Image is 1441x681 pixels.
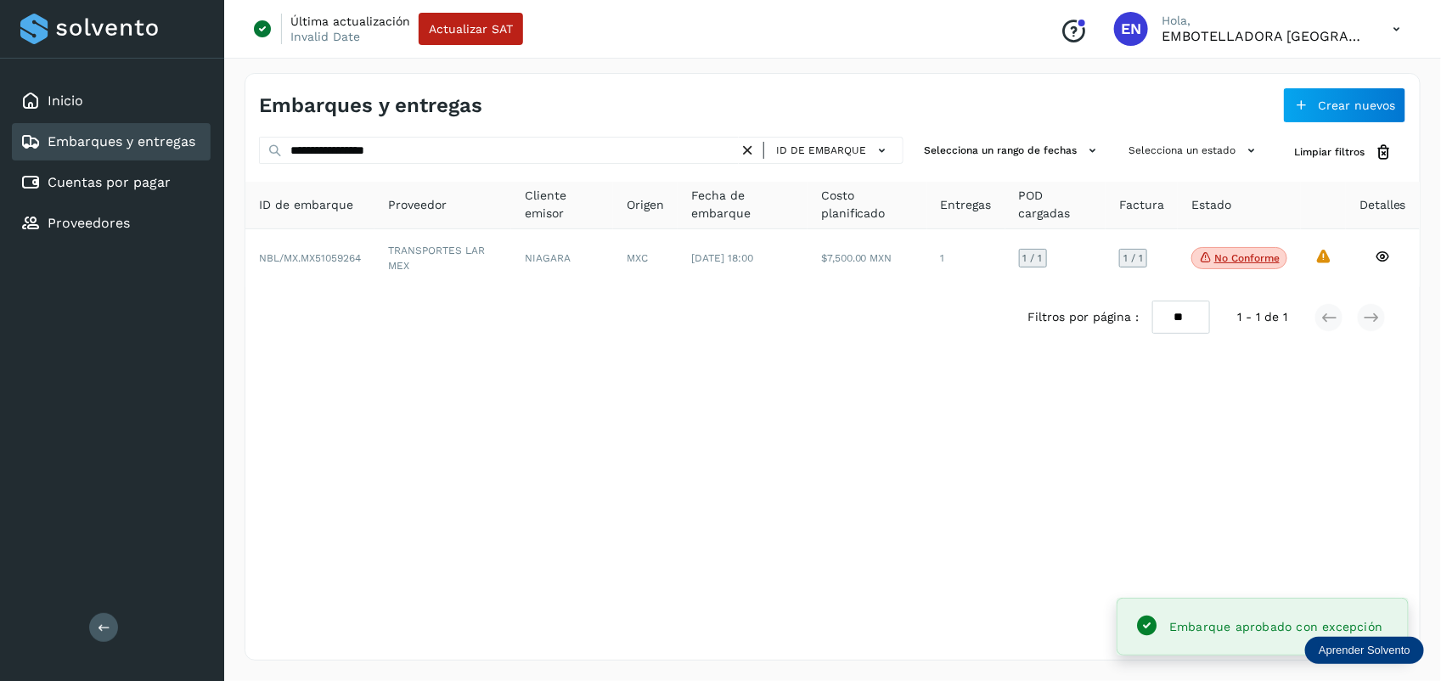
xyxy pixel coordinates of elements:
[1359,196,1406,214] span: Detalles
[12,82,211,120] div: Inicio
[1281,137,1406,168] button: Limpiar filtros
[1123,253,1143,263] span: 1 / 1
[1027,308,1139,326] span: Filtros por página :
[259,196,353,214] span: ID de embarque
[48,93,83,109] a: Inicio
[613,229,678,287] td: MXC
[48,215,130,231] a: Proveedores
[12,123,211,160] div: Embarques y entregas
[1023,253,1043,263] span: 1 / 1
[771,138,896,163] button: ID de embarque
[1318,99,1395,111] span: Crear nuevos
[1122,137,1267,165] button: Selecciona un estado
[1162,28,1365,44] p: EMBOTELLADORA NIAGARA DE MEXICO
[429,23,513,35] span: Actualizar SAT
[1237,308,1287,326] span: 1 - 1 de 1
[1019,187,1092,222] span: POD cargadas
[374,229,511,287] td: TRANSPORTES LAR MEX
[525,187,599,222] span: Cliente emisor
[1119,196,1164,214] span: Factura
[48,174,171,190] a: Cuentas por pagar
[1191,196,1231,214] span: Estado
[259,93,482,118] h4: Embarques y entregas
[1319,644,1410,657] p: Aprender Solvento
[12,205,211,242] div: Proveedores
[1169,620,1382,633] span: Embarque aprobado con excepción
[691,187,794,222] span: Fecha de embarque
[12,164,211,201] div: Cuentas por pagar
[1214,252,1280,264] p: No conforme
[419,13,523,45] button: Actualizar SAT
[691,252,753,264] span: [DATE] 18:00
[808,229,927,287] td: $7,500.00 MXN
[290,14,410,29] p: Última actualización
[48,133,195,149] a: Embarques y entregas
[941,196,992,214] span: Entregas
[511,229,613,287] td: NIAGARA
[1294,144,1365,160] span: Limpiar filtros
[627,196,664,214] span: Origen
[821,187,914,222] span: Costo planificado
[917,137,1108,165] button: Selecciona un rango de fechas
[776,143,866,158] span: ID de embarque
[290,29,360,44] p: Invalid Date
[388,196,447,214] span: Proveedor
[1305,637,1424,664] div: Aprender Solvento
[259,252,361,264] span: NBL/MX.MX51059264
[1283,87,1406,123] button: Crear nuevos
[1162,14,1365,28] p: Hola,
[927,229,1005,287] td: 1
